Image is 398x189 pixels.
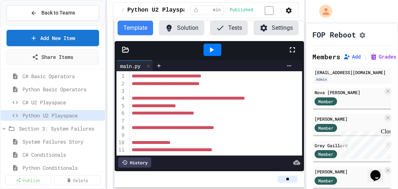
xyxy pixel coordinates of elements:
[315,89,383,96] div: Nova [PERSON_NAME]
[22,112,102,119] span: Python U2 Playspace
[338,128,391,159] iframe: chat widget
[210,21,248,35] button: Tests
[116,146,126,154] div: 11
[7,49,99,65] a: Share Items
[230,7,253,13] span: Published
[116,88,126,95] div: 3
[315,69,389,76] div: [EMAIL_ADDRESS][DOMAIN_NAME]
[256,6,282,15] input: publish toggle
[122,7,124,13] span: /
[315,168,383,175] div: [PERSON_NAME]
[22,72,102,80] span: C# Basic Operators
[312,52,340,62] h2: Members
[3,3,50,46] div: Chat with us now!Close
[41,9,75,17] span: Back to Teams
[5,175,51,185] a: Publish
[213,7,221,13] span: min
[116,80,126,88] div: 2
[54,175,100,185] a: Delete
[116,110,126,117] div: 6
[315,142,383,149] div: Grey Gaillard
[318,98,333,105] span: Member
[116,73,126,80] div: 1
[116,60,153,71] div: main.py
[19,125,102,132] span: Section 3: System Failures
[118,157,151,168] div: History
[318,125,333,131] span: Member
[315,76,328,83] div: Admin
[127,6,193,15] span: Python U2 Playspace
[116,139,126,147] div: 10
[118,21,153,35] button: Template
[159,21,204,35] button: Solution
[318,177,333,184] span: Member
[22,85,102,93] span: Python Basic Operators
[116,132,126,139] div: 9
[368,160,391,182] iframe: chat widget
[343,53,361,60] button: Add
[315,116,383,122] div: [PERSON_NAME]
[22,164,102,172] span: Python Conditionals
[364,52,367,61] span: |
[7,5,99,21] button: Back to Teams
[312,3,334,20] div: My Account
[116,95,126,102] div: 4
[359,30,366,39] button: Assignment Settings
[22,98,102,106] span: C# U2 Playspace
[22,151,102,158] span: C# Conditionals
[370,53,396,60] button: Grades
[116,124,126,132] div: 8
[318,151,333,157] span: Member
[312,29,356,40] h1: FOP Reboot
[116,117,126,125] div: 7
[254,21,299,35] button: Settings
[7,30,99,46] a: Add New Item
[230,5,282,15] div: Content is published and visible to students
[116,62,144,70] div: main.py
[116,102,126,110] div: 5
[22,138,102,145] span: System Failures Story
